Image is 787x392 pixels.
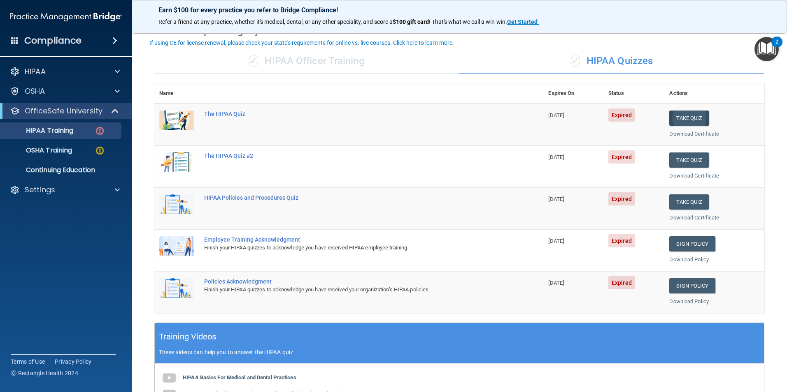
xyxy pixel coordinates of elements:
span: [DATE] [548,280,564,286]
a: Download Certificate [669,173,719,179]
a: Download Certificate [669,214,719,221]
img: PMB logo [10,9,122,25]
a: OfficeSafe University [10,106,119,116]
button: Take Quiz [669,111,709,126]
div: Finish your HIPAA quizzes to acknowledge you have received your organization’s HIPAA policies. [204,285,502,295]
a: OSHA [10,86,120,96]
div: HIPAA Officer Training [154,49,459,74]
a: Settings [10,185,120,195]
p: OfficeSafe University [25,106,102,116]
div: Employee Training Acknowledgment [204,236,502,243]
span: Expired [608,234,635,247]
h5: Training Videos [159,330,217,344]
strong: $100 gift card [393,18,429,25]
p: OSHA [25,86,45,96]
div: The HIPAA Quiz [204,111,502,117]
p: Earn $100 for every practice you refer to Bridge Compliance! [158,6,760,14]
span: [DATE] [548,238,564,244]
a: Download Policy [669,256,709,263]
button: Take Quiz [669,152,709,168]
span: Ⓒ Rectangle Health 2024 [11,369,78,377]
span: [DATE] [548,196,564,202]
span: Expired [608,192,635,205]
img: warning-circle.0cc9ac19.png [95,145,105,156]
span: [DATE] [548,112,564,118]
div: HIPAA Quizzes [459,49,764,74]
th: Status [603,83,664,104]
a: HIPAA [10,67,120,76]
a: Privacy Policy [55,357,92,366]
button: Take Quiz [669,194,709,210]
div: HIPAA Policies and Procedures Quiz [204,194,502,201]
div: The HIPAA Quiz #2 [204,152,502,159]
div: Finish your HIPAA quizzes to acknowledge you have received HIPAA employee training. [204,243,502,253]
p: HIPAA [25,67,46,76]
span: ✓ [571,55,580,67]
b: HIPAA Basics For Medical and Dental Practices [183,374,296,380]
img: gray_youtube_icon.38fcd6cc.png [161,370,177,386]
a: Download Certificate [669,131,719,137]
p: OSHA Training [5,146,72,154]
div: Policies Acknowledgment [204,278,502,285]
a: Sign Policy [669,236,715,251]
th: Expires On [543,83,603,104]
span: Expired [608,108,635,122]
a: Sign Policy [669,278,715,293]
th: Name [154,83,199,104]
p: These videos can help you to answer the HIPAA quiz [159,349,760,355]
button: If using CE for license renewal, please check your state's requirements for online vs. live cours... [148,39,455,47]
p: HIPAA Training [5,127,73,135]
div: 2 [775,42,778,53]
div: If using CE for license renewal, please check your state's requirements for online vs. live cours... [149,40,454,46]
span: [DATE] [548,154,564,160]
h4: Compliance [24,35,81,46]
p: Continuing Education [5,166,118,174]
span: Refer a friend at any practice, whether it's medical, dental, or any other speciality, and score a [158,18,393,25]
button: Open Resource Center, 2 new notifications [754,37,779,61]
span: Expired [608,150,635,164]
strong: Get Started [507,18,538,25]
a: Get Started [507,18,539,25]
a: Terms of Use [11,357,45,366]
span: Expired [608,276,635,289]
th: Actions [664,83,764,104]
img: danger-circle.6113f641.png [95,126,105,136]
p: Settings [25,185,55,195]
span: ✓ [249,55,258,67]
a: Download Policy [669,298,709,304]
span: ! That's what we call a win-win. [429,18,507,25]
